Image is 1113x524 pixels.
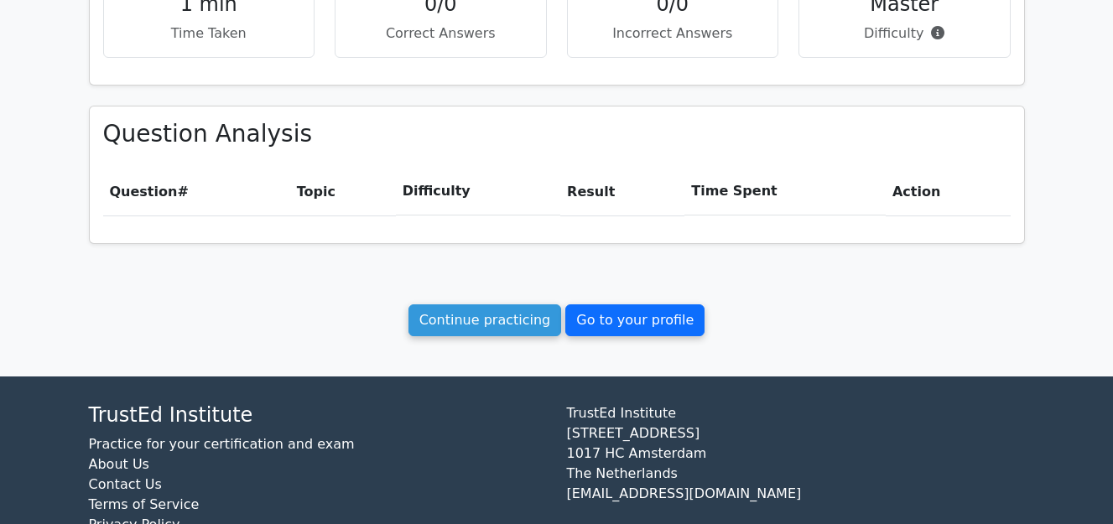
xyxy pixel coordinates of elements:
[89,436,355,452] a: Practice for your certification and exam
[103,120,1011,148] h3: Question Analysis
[560,168,684,215] th: Result
[110,184,178,200] span: Question
[89,496,200,512] a: Terms of Service
[684,168,886,215] th: Time Spent
[886,168,1011,215] th: Action
[89,403,547,428] h4: TrustEd Institute
[581,23,765,44] p: Incorrect Answers
[290,168,396,215] th: Topic
[103,168,290,215] th: #
[408,304,562,336] a: Continue practicing
[565,304,705,336] a: Go to your profile
[813,23,996,44] p: Difficulty
[89,476,162,492] a: Contact Us
[89,456,149,472] a: About Us
[396,168,560,215] th: Difficulty
[117,23,301,44] p: Time Taken
[349,23,533,44] p: Correct Answers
